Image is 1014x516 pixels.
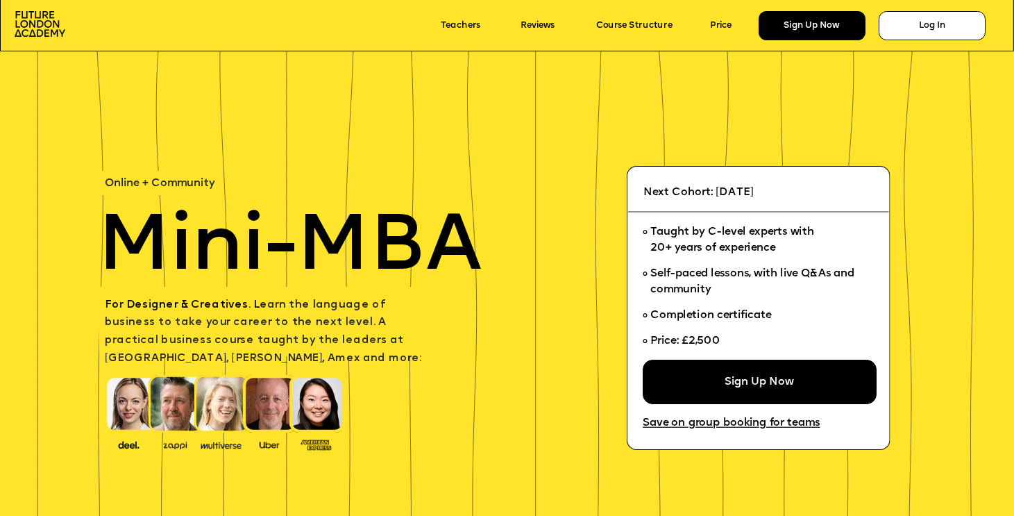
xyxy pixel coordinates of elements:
img: image-b2f1584c-cbf7-4a77-bbe0-f56ae6ee31f2.png [155,439,195,450]
a: Price [710,21,732,31]
img: image-99cff0b2-a396-4aab-8550-cf4071da2cb9.png [250,439,289,450]
span: Next Cohort: [DATE] [643,187,754,198]
a: Teachers [441,21,480,31]
span: Mini-MBA [97,209,482,288]
a: Save on group booking for teams [643,418,820,430]
img: image-aac980e9-41de-4c2d-a048-f29dd30a0068.png [15,11,65,37]
span: Self-paced lessons, with live Q&As and community [650,269,857,296]
img: image-388f4489-9820-4c53-9b08-f7df0b8d4ae2.png [109,438,149,451]
span: Price: £2,500 [650,336,720,347]
a: Reviews [521,21,555,31]
span: For Designer & Creatives. L [105,299,260,310]
a: Course Structure [596,21,673,31]
img: image-b7d05013-d886-4065-8d38-3eca2af40620.png [197,438,244,451]
span: Online + Community [105,178,214,190]
img: image-93eab660-639c-4de6-957c-4ae039a0235a.png [296,437,336,451]
span: Completion certificate [650,310,771,322]
span: earn the language of business to take your career to the next level. A practical business course ... [105,299,421,364]
span: Taught by C-level experts with 20+ years of experience [650,227,813,254]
